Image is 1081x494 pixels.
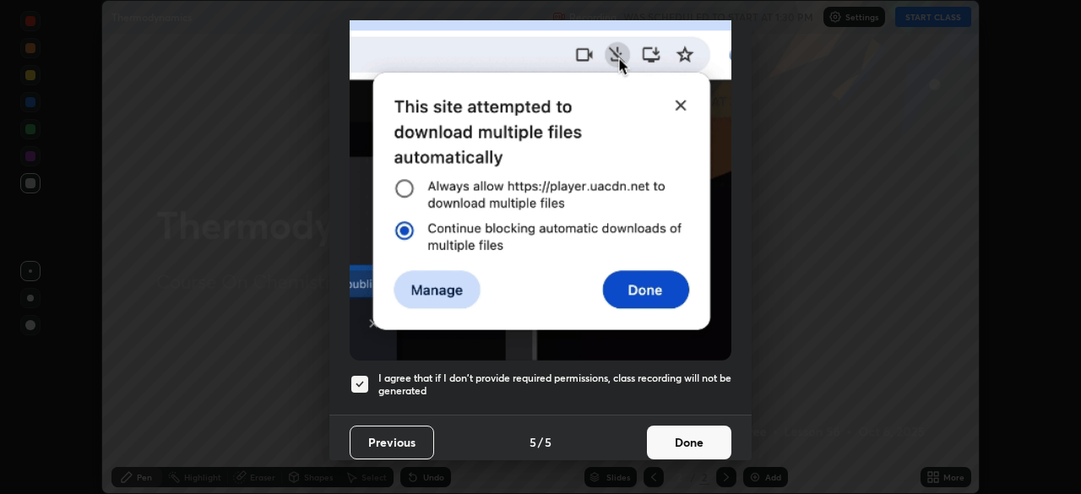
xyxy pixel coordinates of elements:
h5: I agree that if I don't provide required permissions, class recording will not be generated [378,372,731,398]
button: Done [647,426,731,459]
button: Previous [350,426,434,459]
h4: 5 [530,433,536,451]
h4: / [538,433,543,451]
h4: 5 [545,433,551,451]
